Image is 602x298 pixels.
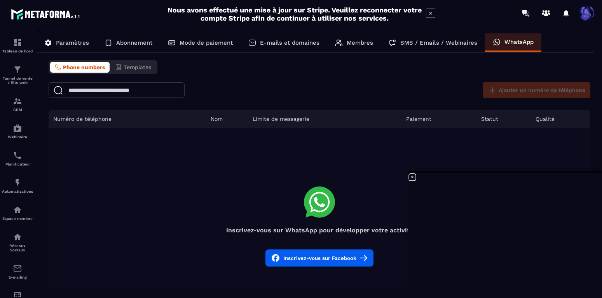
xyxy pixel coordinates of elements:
img: scheduler [13,151,22,160]
th: Paiement [401,110,476,128]
h2: Nous avons effectué une mise à jour sur Stripe. Veuillez reconnecter votre compte Stripe afin de ... [167,6,422,22]
p: Tunnel de vente / Site web [2,76,33,85]
span: Templates [124,64,151,70]
p: Planificateur [2,162,33,166]
p: Mode de paiement [180,39,233,46]
img: email [13,264,22,273]
th: Numéro de téléphone [49,110,206,128]
p: E-mails et domaines [260,39,319,46]
p: SMS / Emails / Webinaires [400,39,477,46]
img: social-network [13,232,22,242]
a: emailemailE-mailing [2,258,33,285]
p: WhatsApp [504,38,534,45]
th: Qualité [531,110,590,128]
p: Tableau de bord [2,49,33,53]
img: formation [13,96,22,106]
p: Paramètres [56,39,89,46]
p: Webinaire [2,135,33,139]
a: formationformationCRM [2,91,33,118]
p: Réseaux Sociaux [2,244,33,252]
p: Automatisations [2,189,33,193]
p: Espace membre [2,216,33,221]
img: automations [13,124,22,133]
img: logo [11,7,81,21]
th: Limite de messagerie [248,110,401,128]
button: Inscrivez-vous sur Facebook [265,249,373,267]
h4: Inscrivez-vous sur WhatsApp pour développer votre activité [49,227,590,234]
span: Phone numbers [63,64,105,70]
a: formationformationTunnel de vente / Site web [2,59,33,91]
img: formation [13,65,22,74]
a: schedulerschedulerPlanificateur [2,145,33,172]
button: Templates [110,62,156,73]
p: Membres [347,39,373,46]
a: formationformationTableau de bord [2,32,33,59]
p: Abonnement [116,39,152,46]
a: automationsautomationsAutomatisations [2,172,33,199]
a: automationsautomationsEspace membre [2,199,33,227]
img: formation [13,38,22,47]
th: Statut [476,110,531,128]
img: automations [13,178,22,187]
a: social-networksocial-networkRéseaux Sociaux [2,227,33,258]
img: automations [13,205,22,214]
p: E-mailing [2,275,33,279]
a: automationsautomationsWebinaire [2,118,33,145]
p: CRM [2,108,33,112]
button: Phone numbers [50,62,110,73]
th: Nom [206,110,248,128]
